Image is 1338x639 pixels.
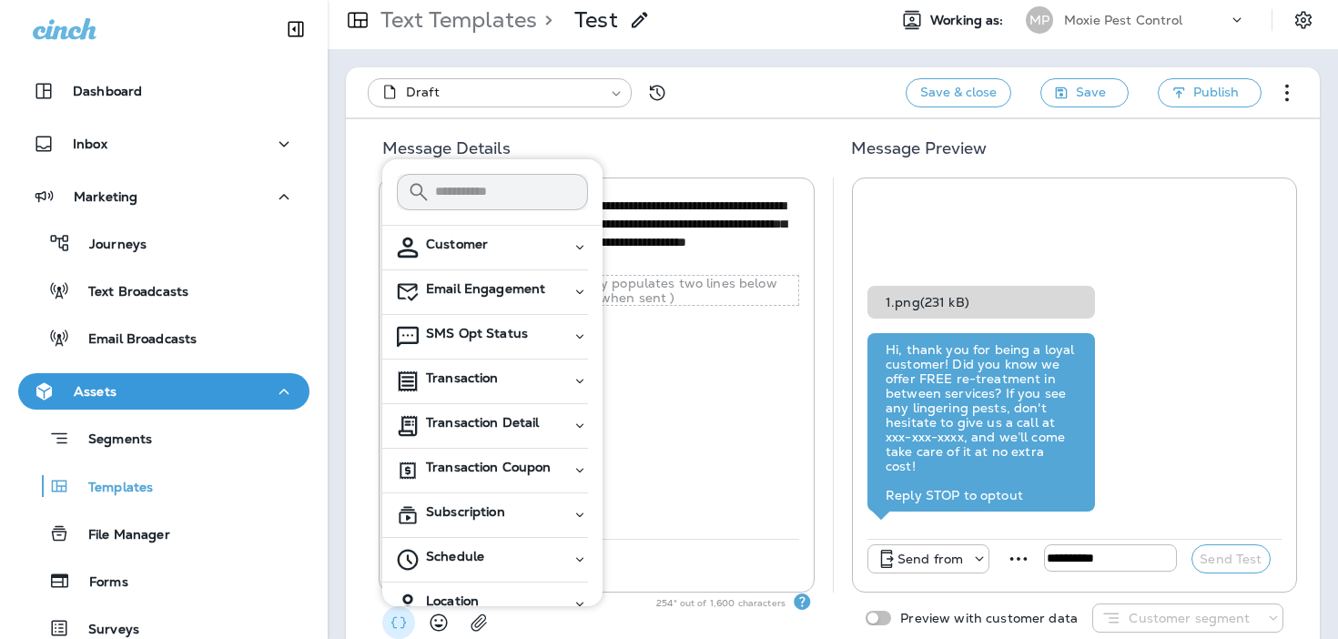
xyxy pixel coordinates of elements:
[73,84,142,98] p: Dashboard
[382,226,603,269] button: Customer
[656,596,793,611] p: 254 * out of 1,600 characters
[930,13,1008,28] span: Working as:
[18,562,309,600] button: Forms
[18,126,309,162] button: Inbox
[426,460,552,475] span: Transaction Coupon
[270,11,321,47] button: Collapse Sidebar
[382,538,603,582] button: Schedule
[426,326,528,341] span: SMS Opt Status
[897,552,963,566] p: Send from
[74,189,137,204] p: Marketing
[639,75,675,111] button: View Changelog
[70,431,152,450] p: Segments
[1026,6,1053,34] div: MP
[70,331,197,349] p: Email Broadcasts
[1158,78,1262,107] button: Publish
[1040,78,1129,107] button: Save
[382,270,603,314] button: Email Engagement
[70,527,170,544] p: File Manager
[891,611,1078,625] p: Preview with customer data
[793,593,811,611] div: Text Segments Text messages are billed per segment. A single segment is typically 160 characters,...
[867,286,1095,319] div: 1.png ( 231 kB )
[1129,611,1250,625] p: Customer segment
[18,514,309,553] button: File Manager
[18,73,309,109] button: Dashboard
[426,415,540,431] span: Transaction Detail
[829,134,1305,177] h5: Message Preview
[382,360,603,403] button: Transaction
[426,504,505,520] span: Subscription
[18,178,309,215] button: Marketing
[382,404,603,448] button: Transaction Detail
[426,370,499,386] span: Transaction
[426,549,484,564] span: Schedule
[18,224,309,262] button: Journeys
[382,449,603,492] button: Transaction Coupon
[373,6,537,34] p: Text Templates
[70,284,188,301] p: Text Broadcasts
[382,315,603,359] button: SMS Opt Status
[426,593,479,609] span: Location
[71,574,128,592] p: Forms
[426,237,488,252] span: Customer
[426,281,545,297] span: Email Engagement
[537,6,552,34] p: >
[360,134,829,177] h5: Message Details
[574,6,618,34] p: Test
[1064,13,1183,27] p: Moxie Pest Control
[18,373,309,410] button: Assets
[382,493,603,537] button: Subscription
[70,480,153,497] p: Templates
[18,419,309,458] button: Segments
[18,467,309,505] button: Templates
[886,342,1077,502] div: Hi, thank you for being a loyal customer! Did you know we offer FREE re-treatment in between serv...
[1287,4,1320,36] button: Settings
[74,384,117,399] p: Assets
[70,622,139,639] p: Surveys
[18,271,309,309] button: Text Broadcasts
[512,276,798,305] p: ( Automatically populates two lines below message text when sent )
[1193,81,1239,104] span: Publish
[406,83,440,101] span: Draft
[382,583,603,626] button: Location
[18,319,309,357] button: Email Broadcasts
[73,137,107,151] p: Inbox
[1076,81,1106,104] span: Save
[71,237,147,254] p: Journeys
[906,78,1011,107] button: Save & close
